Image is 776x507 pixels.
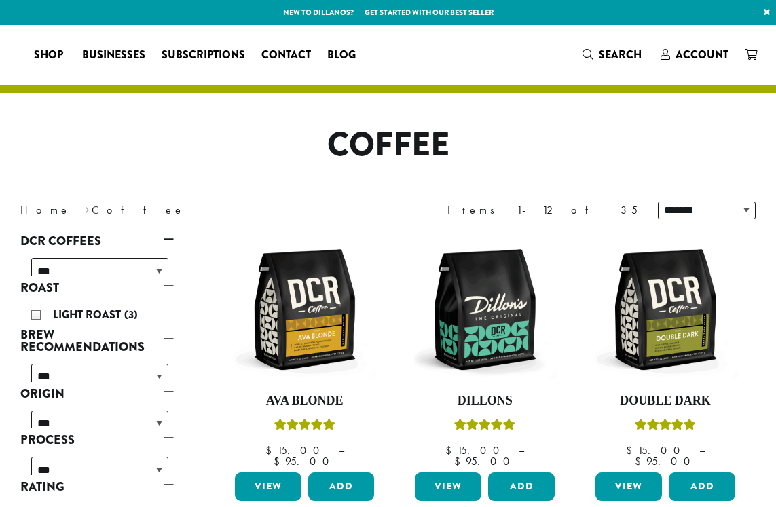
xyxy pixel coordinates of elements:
[635,454,646,468] span: $
[265,443,326,457] bdi: 15.00
[232,236,378,466] a: Ava BlondeRated 5.00 out of 5
[20,428,174,451] a: Process
[82,47,145,64] span: Businesses
[454,417,515,437] div: Rated 5.00 out of 5
[85,198,90,219] span: ›
[415,472,481,501] a: View
[20,382,174,405] a: Origin
[339,443,344,457] span: –
[274,454,335,468] bdi: 95.00
[454,454,516,468] bdi: 95.00
[574,43,652,66] a: Search
[274,454,285,468] span: $
[20,229,174,252] a: DCR Coffees
[595,472,662,501] a: View
[20,358,174,382] div: Brew Recommendations
[635,417,696,437] div: Rated 4.50 out of 5
[626,443,686,457] bdi: 15.00
[20,475,174,498] a: Rating
[124,307,138,322] span: (3)
[411,394,558,409] h4: Dillons
[308,472,375,501] button: Add
[20,405,174,429] div: Origin
[26,44,74,66] a: Shop
[411,236,558,466] a: DillonsRated 5.00 out of 5
[20,323,174,358] a: Brew Recommendations
[365,7,494,18] a: Get started with our best seller
[488,472,555,501] button: Add
[261,47,311,64] span: Contact
[265,443,277,457] span: $
[454,454,466,468] span: $
[669,472,735,501] button: Add
[592,236,739,383] img: DCR-12oz-Double-Dark-Stock-scaled.png
[699,443,705,457] span: –
[592,236,739,466] a: Double DarkRated 4.50 out of 5
[20,202,368,219] nav: Breadcrumb
[274,417,335,437] div: Rated 5.00 out of 5
[232,236,378,383] img: DCR-12oz-Ava-Blonde-Stock-scaled.png
[411,236,558,383] img: DCR-12oz-Dillons-Stock-scaled.png
[20,299,174,323] div: Roast
[162,47,245,64] span: Subscriptions
[20,252,174,276] div: DCR Coffees
[20,203,71,217] a: Home
[34,47,63,64] span: Shop
[635,454,697,468] bdi: 95.00
[10,126,766,165] h1: Coffee
[20,451,174,475] div: Process
[53,307,124,322] span: Light Roast
[519,443,524,457] span: –
[445,443,506,457] bdi: 15.00
[445,443,457,457] span: $
[20,276,174,299] a: Roast
[235,472,301,501] a: View
[592,394,739,409] h4: Double Dark
[626,443,638,457] span: $
[676,47,728,62] span: Account
[447,202,638,219] div: Items 1-12 of 35
[599,47,642,62] span: Search
[327,47,356,64] span: Blog
[232,394,378,409] h4: Ava Blonde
